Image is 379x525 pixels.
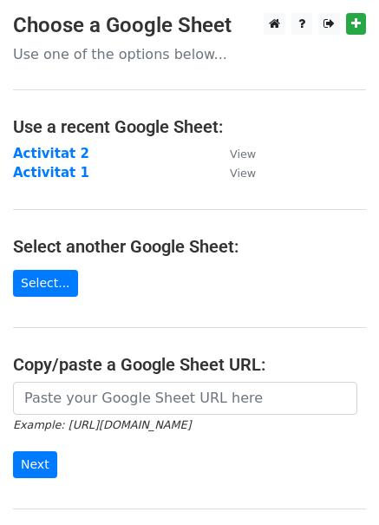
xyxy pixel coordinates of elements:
input: Paste your Google Sheet URL here [13,382,357,415]
small: View [230,148,256,161]
a: View [212,146,256,161]
a: Activitat 1 [13,165,89,180]
a: Select... [13,270,78,297]
h4: Use a recent Google Sheet: [13,116,366,137]
p: Use one of the options below... [13,45,366,63]
small: Example: [URL][DOMAIN_NAME] [13,418,191,431]
h4: Copy/paste a Google Sheet URL: [13,354,366,375]
a: Activitat 2 [13,146,89,161]
h3: Choose a Google Sheet [13,13,366,38]
input: Next [13,451,57,478]
a: View [212,165,256,180]
small: View [230,167,256,180]
h4: Select another Google Sheet: [13,236,366,257]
